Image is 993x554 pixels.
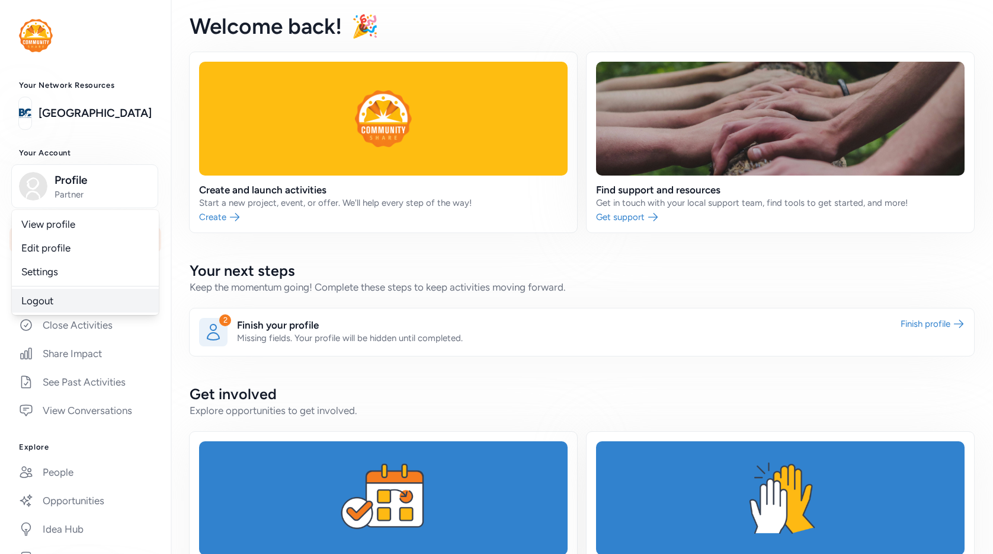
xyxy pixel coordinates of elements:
a: Share Impact [9,340,161,367]
a: People [9,459,161,485]
a: Respond to Invites [9,255,161,281]
span: Partner [55,189,150,200]
a: View Conversations [9,397,161,424]
a: Edit profile [12,236,159,260]
a: [GEOGRAPHIC_DATA] [39,105,152,122]
a: Settings [12,260,159,284]
a: Opportunities [9,488,161,514]
span: 🎉 [351,13,379,39]
span: Profile [55,172,150,189]
a: See Past Activities [9,369,161,395]
div: 2 [219,314,231,326]
div: ProfilePartner [12,210,159,315]
button: ProfilePartner [11,164,158,208]
a: Home [9,227,161,253]
h3: Your Account [19,148,152,158]
a: View profile [12,212,159,236]
a: Idea Hub [9,516,161,542]
h3: Your Network Resources [19,81,152,90]
span: Welcome back ! [190,13,342,39]
h2: Get involved [190,384,974,403]
div: Explore opportunities to get involved. [190,403,974,418]
div: Keep the momentum going! Complete these steps to keep activities moving forward. [190,280,974,294]
a: Close Activities [9,312,161,338]
a: Logout [12,289,159,313]
h2: Your next steps [190,261,974,280]
h3: Explore [19,442,152,452]
img: logo [19,100,31,126]
img: logo [19,19,53,52]
a: Create and Connect [9,284,161,310]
